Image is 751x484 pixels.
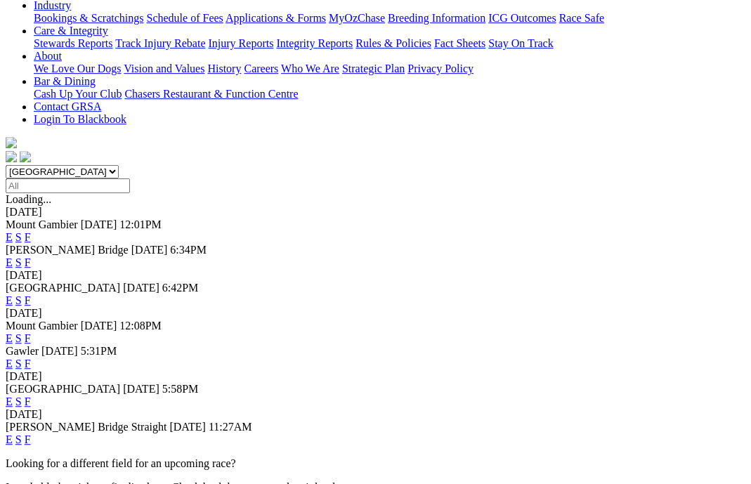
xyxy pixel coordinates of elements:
span: 12:01PM [119,218,162,230]
a: Cash Up Your Club [34,88,122,100]
a: S [15,256,22,268]
a: Care & Integrity [34,25,108,37]
span: 5:58PM [162,383,199,395]
a: F [25,294,31,306]
span: [GEOGRAPHIC_DATA] [6,282,120,294]
a: S [15,332,22,344]
p: Looking for a different field for an upcoming race? [6,457,745,470]
img: logo-grsa-white.png [6,137,17,148]
a: Injury Reports [208,37,273,49]
a: S [15,358,22,369]
a: F [25,358,31,369]
a: Breeding Information [388,12,485,24]
a: Bar & Dining [34,75,96,87]
a: Who We Are [281,63,339,74]
div: Bar & Dining [34,88,745,100]
img: facebook.svg [6,151,17,162]
a: S [15,231,22,243]
span: 12:08PM [119,320,162,332]
span: [GEOGRAPHIC_DATA] [6,383,120,395]
img: twitter.svg [20,151,31,162]
span: 6:42PM [162,282,199,294]
div: [DATE] [6,307,745,320]
a: About [34,50,62,62]
a: E [6,395,13,407]
a: E [6,332,13,344]
span: [PERSON_NAME] Bridge [6,244,129,256]
div: [DATE] [6,269,745,282]
a: S [15,395,22,407]
a: Chasers Restaurant & Function Centre [124,88,298,100]
a: Track Injury Rebate [115,37,205,49]
span: [DATE] [81,218,117,230]
a: F [25,433,31,445]
span: 6:34PM [170,244,207,256]
a: Race Safe [559,12,603,24]
div: [DATE] [6,408,745,421]
a: Bookings & Scratchings [34,12,143,24]
a: E [6,358,13,369]
a: Schedule of Fees [146,12,223,24]
a: Vision and Values [124,63,204,74]
span: Gawler [6,345,39,357]
a: Stewards Reports [34,37,112,49]
a: F [25,231,31,243]
a: MyOzChase [329,12,385,24]
a: F [25,395,31,407]
div: [DATE] [6,370,745,383]
a: Login To Blackbook [34,113,126,125]
span: [DATE] [123,383,159,395]
span: 5:31PM [81,345,117,357]
a: Careers [244,63,278,74]
a: ICG Outcomes [488,12,556,24]
div: Care & Integrity [34,37,745,50]
a: F [25,256,31,268]
a: E [6,256,13,268]
input: Select date [6,178,130,193]
a: E [6,294,13,306]
span: Mount Gambier [6,320,78,332]
a: F [25,332,31,344]
span: [PERSON_NAME] Bridge Straight [6,421,166,433]
a: Applications & Forms [226,12,326,24]
span: 11:27AM [209,421,252,433]
span: [DATE] [81,320,117,332]
div: [DATE] [6,206,745,218]
a: Contact GRSA [34,100,101,112]
span: Loading... [6,193,51,205]
span: [DATE] [41,345,78,357]
a: Stay On Track [488,37,553,49]
span: [DATE] [123,282,159,294]
a: Integrity Reports [276,37,353,49]
span: [DATE] [169,421,206,433]
a: Rules & Policies [355,37,431,49]
div: Industry [34,12,745,25]
a: E [6,433,13,445]
a: S [15,433,22,445]
a: E [6,231,13,243]
a: S [15,294,22,306]
a: We Love Our Dogs [34,63,121,74]
a: Fact Sheets [434,37,485,49]
a: Privacy Policy [407,63,474,74]
div: About [34,63,745,75]
a: History [207,63,241,74]
a: Strategic Plan [342,63,405,74]
span: [DATE] [131,244,168,256]
span: Mount Gambier [6,218,78,230]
